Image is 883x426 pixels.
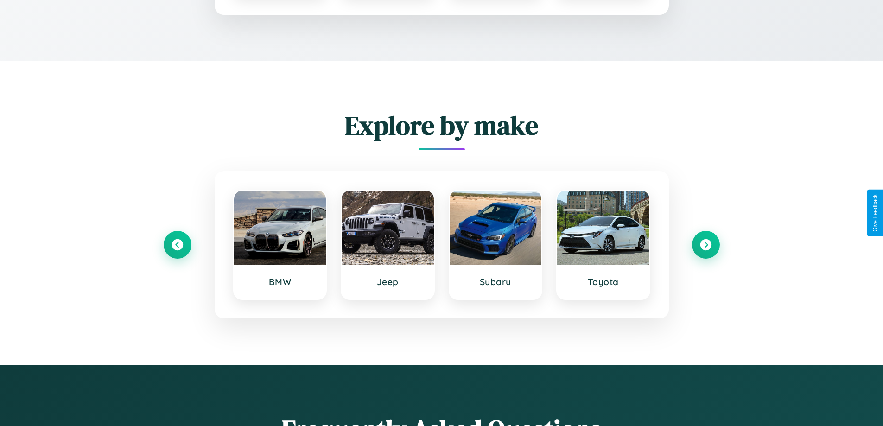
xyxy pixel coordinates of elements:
[459,276,533,287] h3: Subaru
[164,108,720,143] h2: Explore by make
[351,276,425,287] h3: Jeep
[243,276,317,287] h3: BMW
[566,276,640,287] h3: Toyota
[872,194,878,232] div: Give Feedback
